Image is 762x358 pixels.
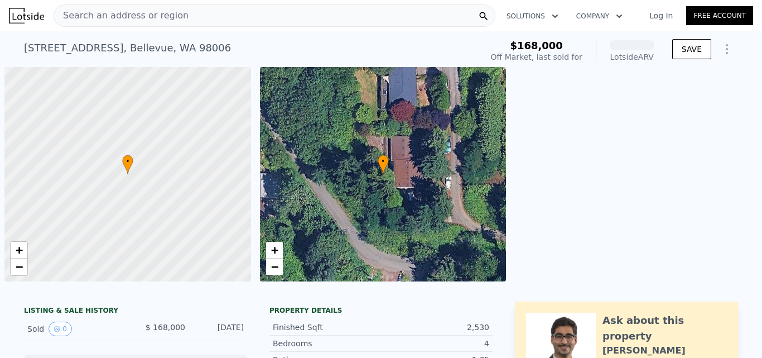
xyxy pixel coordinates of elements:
[24,306,247,317] div: LISTING & SALE HISTORY
[378,155,389,174] div: •
[636,10,686,21] a: Log In
[498,6,567,26] button: Solutions
[672,39,711,59] button: SAVE
[602,313,727,344] div: Ask about this property
[686,6,753,25] a: Free Account
[567,6,631,26] button: Company
[9,8,44,23] img: Lotside
[122,155,133,174] div: •
[266,259,283,275] a: Zoom out
[266,242,283,259] a: Zoom in
[510,40,563,51] span: $168,000
[381,322,489,333] div: 2,530
[122,156,133,166] span: •
[11,259,27,275] a: Zoom out
[24,40,231,56] div: [STREET_ADDRESS] , Bellevue , WA 98006
[16,243,23,257] span: +
[716,38,738,60] button: Show Options
[194,322,244,336] div: [DATE]
[381,338,489,349] div: 4
[273,322,381,333] div: Finished Sqft
[269,306,493,315] div: Property details
[271,260,278,274] span: −
[11,242,27,259] a: Zoom in
[54,9,189,22] span: Search an address or region
[27,322,127,336] div: Sold
[273,338,381,349] div: Bedrooms
[610,51,654,63] div: Lotside ARV
[491,51,582,63] div: Off Market, last sold for
[16,260,23,274] span: −
[378,156,389,166] span: •
[271,243,278,257] span: +
[49,322,72,336] button: View historical data
[146,323,185,332] span: $ 168,000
